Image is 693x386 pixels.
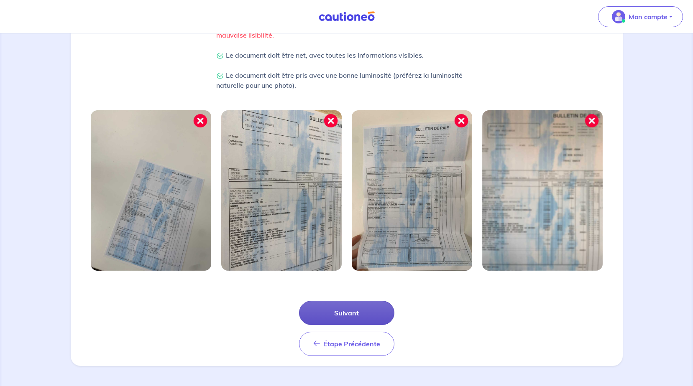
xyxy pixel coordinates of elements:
[216,50,477,90] p: Le document doit être net, avec toutes les informations visibles. Le document doit être pris avec...
[598,6,683,27] button: illu_account_valid_menu.svgMon compte
[352,110,472,271] img: Image mal cadrée 3
[221,110,342,271] img: Image mal cadrée 2
[216,52,224,60] img: Check
[629,12,667,22] p: Mon compte
[315,11,378,22] img: Cautioneo
[612,10,625,23] img: illu_account_valid_menu.svg
[482,110,603,271] img: Image mal cadrée 4
[323,340,380,348] span: Étape Précédente
[299,332,394,356] button: Étape Précédente
[91,110,211,271] img: Image mal cadrée 1
[299,301,394,325] button: Suivant
[216,72,224,80] img: Check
